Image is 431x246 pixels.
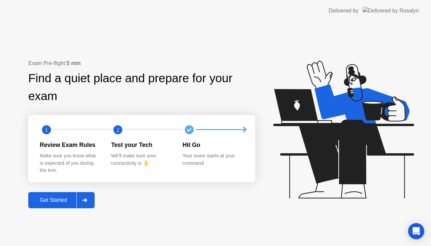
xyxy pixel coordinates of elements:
text: 2 [117,126,119,133]
div: Your exam starts at your command [183,152,243,167]
b: 5 min [67,60,81,66]
div: Get Started [30,197,76,203]
div: Exam Pre-flight: [28,59,255,67]
div: Hit Go [183,141,243,149]
text: 1 [45,126,48,133]
div: Review Exam Rules [40,141,100,149]
div: Make sure you know what is expected of you during the test. [40,152,100,174]
button: Get Started [28,192,95,208]
div: Find a quiet place and prepare for your exam [28,69,255,105]
div: Test your Tech [111,141,172,149]
div: Open Intercom Messenger [408,223,424,239]
img: Delivered by Rosalyn [363,7,419,14]
div: Delivered by [329,7,359,15]
div: We’ll make sure your connectivity is 👌 [111,152,172,167]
